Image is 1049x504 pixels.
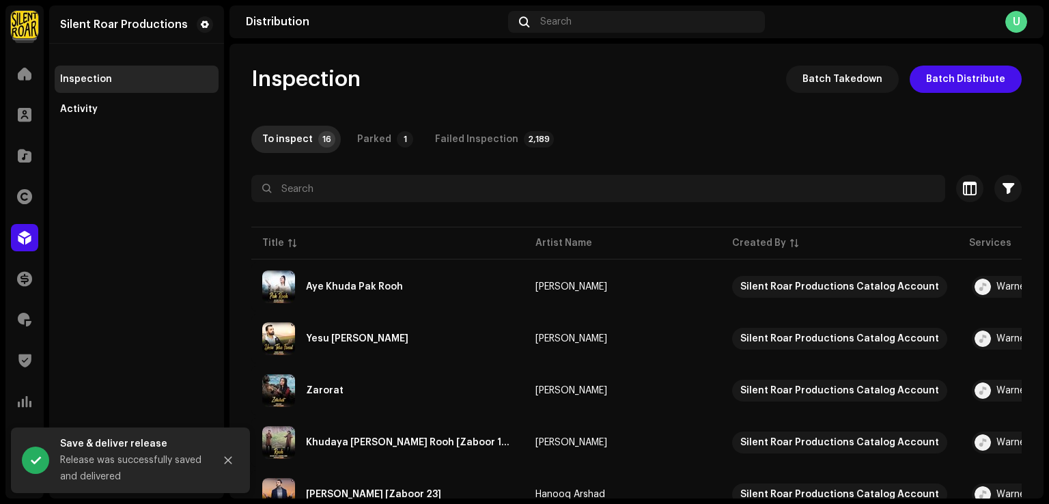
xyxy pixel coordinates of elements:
[246,16,503,27] div: Distribution
[535,282,607,292] div: [PERSON_NAME]
[732,276,947,298] span: Silent Roar Productions Catalog Account
[262,126,313,153] div: To inspect
[60,104,98,115] div: Activity
[535,490,710,499] span: Hanooq Arshad
[306,282,403,292] div: Aye Khuda Pak Rooh
[1005,11,1027,33] div: U
[435,126,518,153] div: Failed Inspection
[740,432,939,453] div: Silent Roar Productions Catalog Account
[535,386,710,395] span: Esha Asif
[535,438,607,447] div: [PERSON_NAME]
[306,386,344,395] div: Zarorat
[524,131,554,148] p-badge: 2,189
[55,96,219,123] re-m-nav-item: Activity
[535,282,710,292] span: Juliana Pervaiz
[262,426,295,459] img: a1637d8c-0cca-4df3-9c7b-c5b79f575da0
[306,490,441,499] div: Mera Chopan [Zaboor 23]
[540,16,572,27] span: Search
[60,452,204,485] div: Release was successfully saved and delivered
[740,328,939,350] div: Silent Roar Productions Catalog Account
[214,447,242,474] button: Close
[11,11,38,38] img: fcfd72e7-8859-4002-b0df-9a7058150634
[535,334,607,344] div: [PERSON_NAME]
[262,322,295,355] img: d3b8b447-caa4-4cd5-a550-cd7b8f73f931
[397,131,413,148] p-badge: 1
[740,380,939,402] div: Silent Roar Productions Catalog Account
[306,334,408,344] div: Yesu Tera Fazal
[535,334,710,344] span: Usman Arshad
[732,432,947,453] span: Silent Roar Productions Catalog Account
[262,236,284,250] div: Title
[535,386,607,395] div: [PERSON_NAME]
[732,328,947,350] span: Silent Roar Productions Catalog Account
[535,490,605,499] div: Hanooq Arshad
[535,438,710,447] span: Saleem Asif
[740,276,939,298] div: Silent Roar Productions Catalog Account
[251,175,945,202] input: Search
[306,438,514,447] div: Khudaya Teri Rooh [Zaboor 139]
[262,374,295,407] img: 78117665-4318-424c-b7d2-05864a0d3825
[357,126,391,153] div: Parked
[732,380,947,402] span: Silent Roar Productions Catalog Account
[60,436,204,452] div: Save & deliver release
[55,66,219,93] re-m-nav-item: Inspection
[60,19,188,30] div: Silent Roar Productions
[262,270,295,303] img: 04ace356-d4e5-4453-88ef-7058dbccac6b
[60,74,112,85] div: Inspection
[786,66,899,93] button: Batch Takedown
[318,131,335,148] p-badge: 16
[926,66,1005,93] span: Batch Distribute
[251,66,361,93] span: Inspection
[802,66,882,93] span: Batch Takedown
[732,236,786,250] div: Created By
[910,66,1022,93] button: Batch Distribute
